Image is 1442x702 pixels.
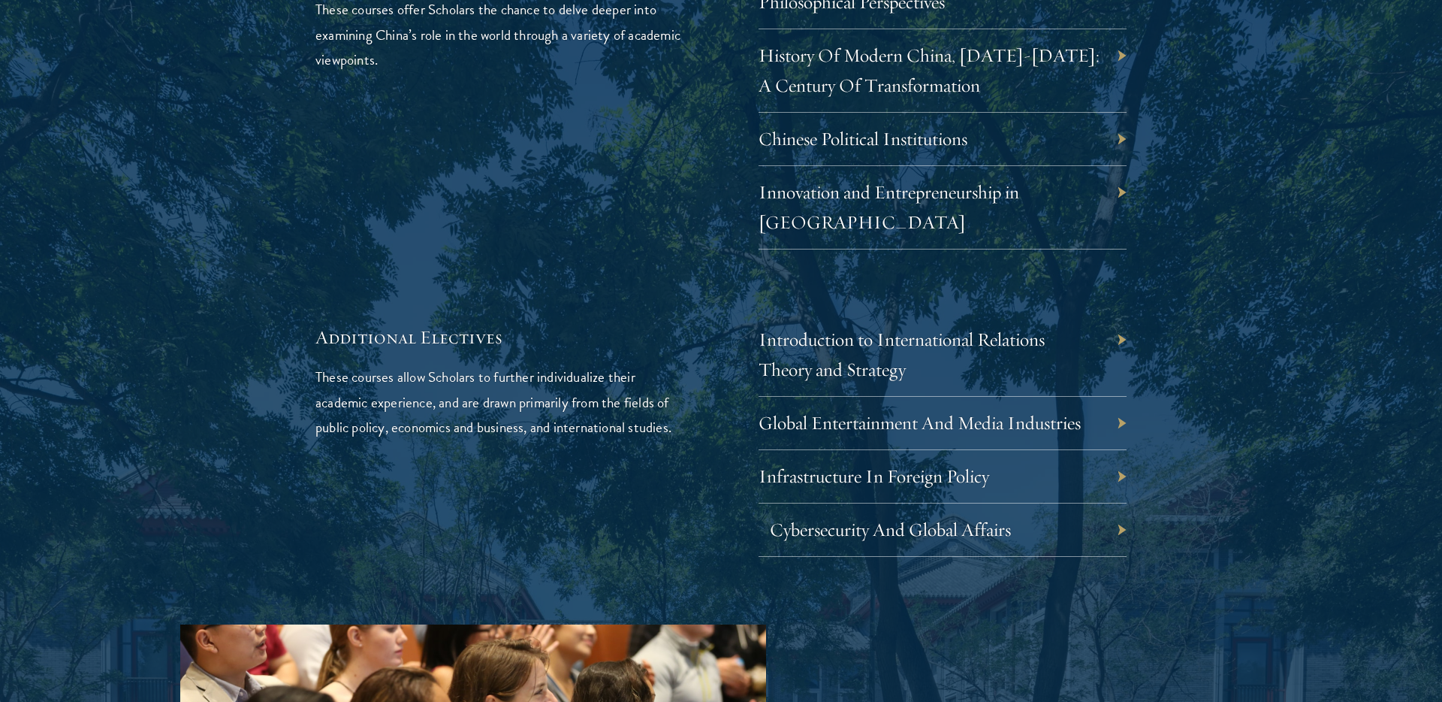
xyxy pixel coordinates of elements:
p: These courses allow Scholars to further individualize their academic experience, and are drawn pr... [315,365,683,439]
a: History Of Modern China, [DATE]-[DATE]: A Century Of Transformation [759,44,1100,97]
h5: Additional Electives [315,325,683,350]
a: Infrastructure In Foreign Policy [759,464,989,488]
a: Chinese Political Institutions [759,127,967,150]
a: Global Entertainment And Media Industries [759,411,1081,434]
a: Innovation and Entrepreneurship in [GEOGRAPHIC_DATA] [759,180,1019,234]
a: Cybersecurity And Global Affairs [770,518,1011,541]
a: Introduction to International Relations Theory and Strategy [759,328,1045,381]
